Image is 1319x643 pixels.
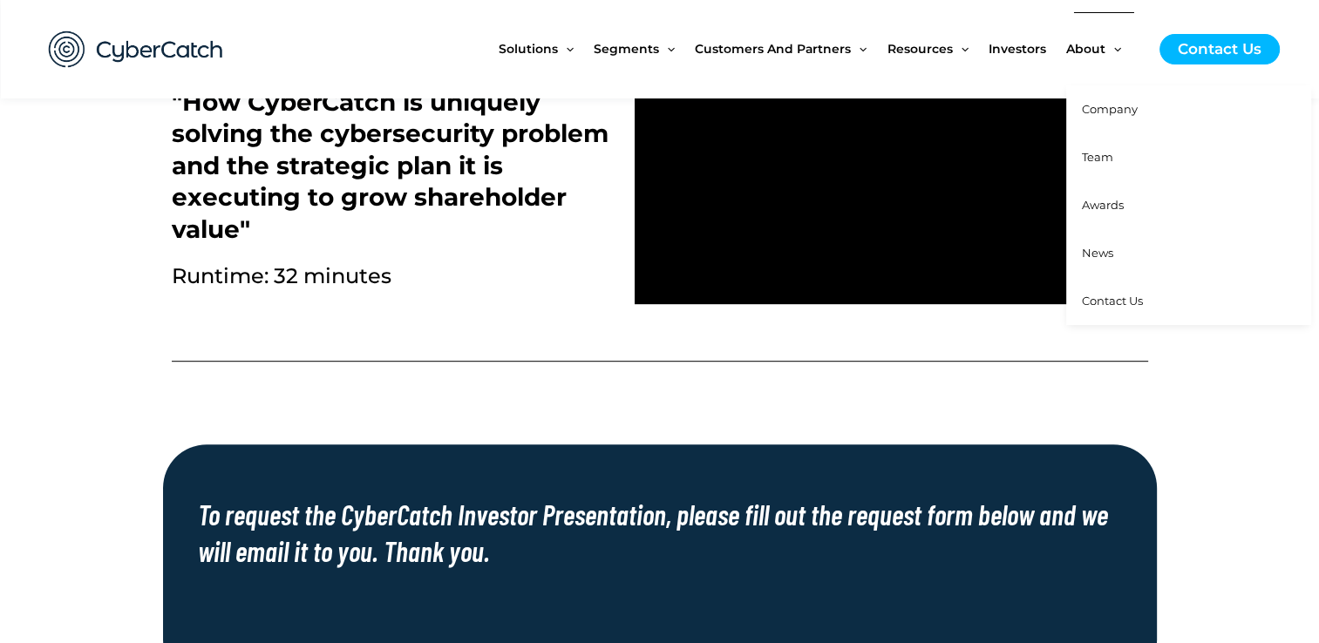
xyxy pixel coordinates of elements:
span: Customers and Partners [695,12,851,85]
a: Contact Us [1066,277,1311,325]
a: Team [1066,133,1311,181]
nav: Site Navigation: New Main Menu [499,12,1142,85]
img: CyberCatch [31,13,241,85]
h2: "How CyberCatch is uniquely solving the cybersecurity problem and the strategic plan it is execut... [172,86,609,245]
a: Contact Us [1159,34,1280,64]
span: Team [1082,150,1113,164]
h2: To request the CyberCatch Investor Presentation, please fill out the request form below and we wi... [198,497,1122,569]
span: Menu Toggle [659,12,675,85]
span: Menu Toggle [558,12,574,85]
iframe: vimeo Video Player [635,18,1144,305]
a: News [1066,229,1311,277]
a: Awards [1066,181,1311,229]
a: Company [1066,85,1311,133]
span: News [1082,246,1113,260]
a: Investors [989,12,1066,85]
span: About [1066,12,1105,85]
span: Solutions [499,12,558,85]
h2: Runtime: 32 minutes [172,262,609,289]
span: Resources [887,12,953,85]
span: Menu Toggle [1105,12,1121,85]
span: Segments [594,12,659,85]
span: Company [1082,102,1138,116]
span: Menu Toggle [851,12,867,85]
span: Contact Us [1082,294,1143,308]
span: Awards [1082,198,1124,212]
span: Investors [989,12,1046,85]
span: Menu Toggle [953,12,969,85]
